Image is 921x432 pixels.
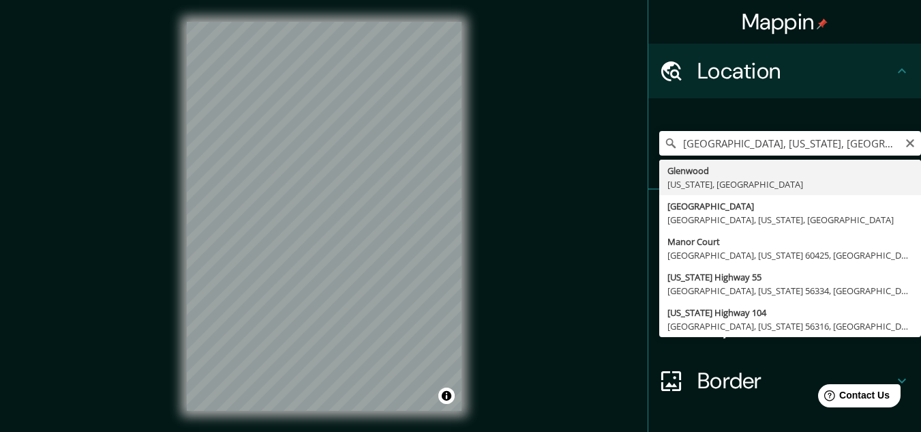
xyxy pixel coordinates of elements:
[667,177,913,191] div: [US_STATE], [GEOGRAPHIC_DATA]
[667,213,913,227] div: [GEOGRAPHIC_DATA], [US_STATE], [GEOGRAPHIC_DATA]
[648,44,921,98] div: Location
[648,190,921,244] div: Pins
[905,136,916,149] button: Clear
[667,199,913,213] div: [GEOGRAPHIC_DATA]
[187,22,462,411] canvas: Map
[667,284,913,298] div: [GEOGRAPHIC_DATA], [US_STATE] 56334, [GEOGRAPHIC_DATA]
[438,388,455,404] button: Toggle attribution
[800,379,906,417] iframe: Help widget launcher
[667,235,913,248] div: Manor Court
[817,18,828,29] img: pin-icon.png
[667,270,913,284] div: [US_STATE] Highway 55
[667,306,913,319] div: [US_STATE] Highway 104
[648,299,921,354] div: Layout
[697,367,894,394] h4: Border
[659,131,921,156] input: Pick your city or area
[648,354,921,408] div: Border
[742,8,828,35] h4: Mappin
[648,244,921,299] div: Style
[697,57,894,85] h4: Location
[667,248,913,262] div: [GEOGRAPHIC_DATA], [US_STATE] 60425, [GEOGRAPHIC_DATA]
[667,319,913,333] div: [GEOGRAPHIC_DATA], [US_STATE] 56316, [GEOGRAPHIC_DATA]
[697,313,894,340] h4: Layout
[667,164,913,177] div: Glenwood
